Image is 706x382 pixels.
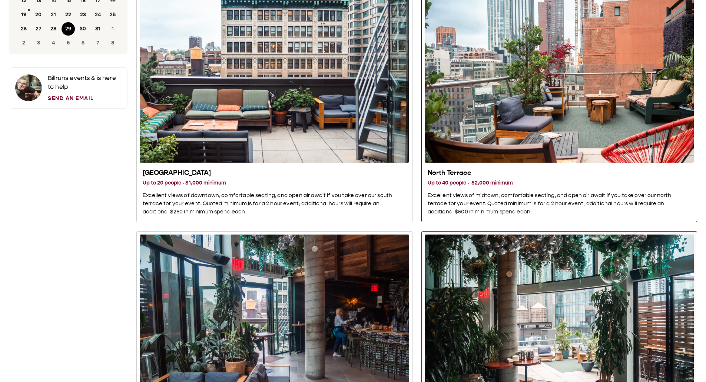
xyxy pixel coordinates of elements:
button: 22 [62,8,75,21]
button: 25 [106,8,119,21]
button: 4 [47,36,60,50]
button: 5 [62,36,75,50]
button: 19 [17,8,30,21]
button: 3 [32,36,45,50]
button: 30 [76,22,90,36]
button: 1 [106,22,119,36]
button: 23 [76,8,90,21]
button: 26 [17,22,30,36]
button: 27 [32,22,45,36]
button: 8 [106,36,119,50]
button: 31 [91,22,105,36]
a: Send an Email [48,94,121,102]
button: 29 [62,22,75,36]
button: 28 [47,22,60,36]
button: 21 [47,8,60,21]
button: 7 [91,36,105,50]
button: 20 [32,8,45,21]
h2: North Terrace [428,169,691,177]
h3: Up to 20 people · $1,000 minimum [143,179,406,187]
p: Bill runs events & is here to help [48,74,121,92]
button: 24 [91,8,105,21]
p: Excellent views of downtown, comfortable seating, and open air await if you take over our south t... [143,192,406,216]
p: Excellent views of midtown, comfortable seating, and open air await if you take over our north te... [428,192,691,216]
button: 2 [17,36,30,50]
h2: [GEOGRAPHIC_DATA] [143,169,406,177]
button: 6 [76,36,90,50]
h3: Up to 40 people · $2,000 minimum [428,179,691,187]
